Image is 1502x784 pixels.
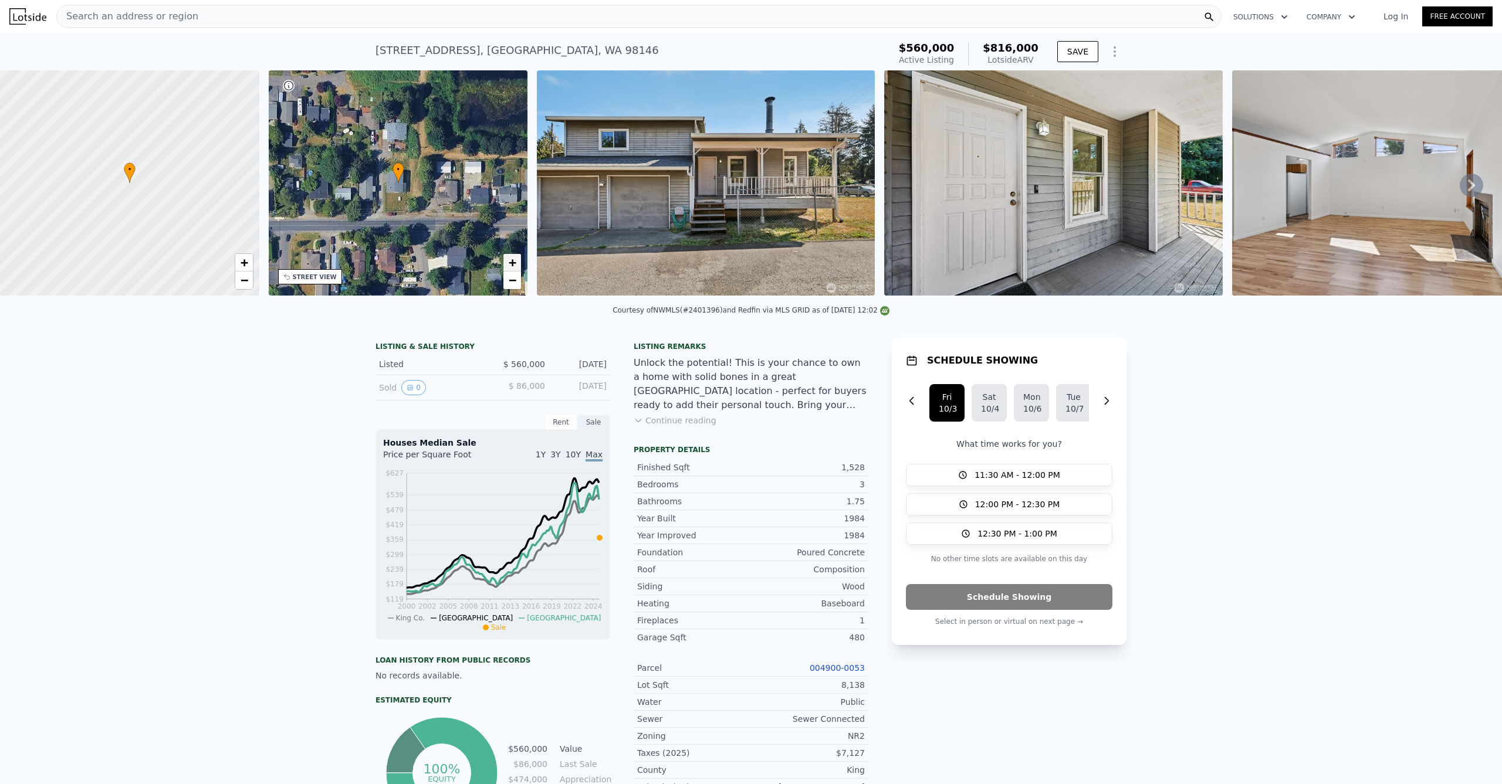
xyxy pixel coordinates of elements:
tspan: 2022 [564,602,582,610]
button: Continue reading [634,415,716,426]
tspan: 2011 [481,602,499,610]
div: Sewer [637,713,751,725]
div: Sale [577,415,610,430]
tspan: equity [428,774,456,783]
div: Rent [544,415,577,430]
div: Heating [637,598,751,609]
div: Mon [1023,391,1040,403]
div: 3 [751,478,865,490]
div: 10/6 [1023,403,1040,415]
p: No other time slots are available on this day [906,552,1112,566]
button: Mon10/6 [1014,384,1049,422]
span: Max [586,450,603,461]
span: $ 86,000 [509,381,545,391]
div: Taxes (2025) [637,747,751,759]
a: 004900-0053 [810,663,865,673]
div: Wood [751,581,865,592]
div: Public [751,696,865,708]
tspan: 2000 [398,602,416,610]
p: What time works for you? [906,438,1112,450]
div: 10/7 [1065,403,1082,415]
div: Sold [379,380,483,395]
div: Year Improved [637,530,751,541]
div: Estimated Equity [375,695,610,705]
div: Price per Square Foot [383,449,493,467]
span: Active Listing [899,55,954,65]
div: Water [637,696,751,708]
span: $816,000 [983,42,1038,54]
div: Garage Sqft [637,632,751,643]
div: Listed [379,358,483,370]
span: [GEOGRAPHIC_DATA] [439,614,513,622]
div: Listing remarks [634,342,868,351]
div: No records available. [375,670,610,681]
div: King [751,764,865,776]
img: Sale: 169835706 Parcel: 97370024 [884,70,1222,296]
div: Lot Sqft [637,679,751,691]
span: 1Y [536,450,546,459]
tspan: 2013 [502,602,520,610]
div: 1984 [751,530,865,541]
button: 12:00 PM - 12:30 PM [906,493,1112,515]
div: [DATE] [554,358,607,370]
img: Lotside [9,8,46,25]
span: 12:30 PM - 1:00 PM [977,528,1057,539]
span: • [393,164,404,175]
a: Zoom out [235,271,253,289]
tspan: $359 [385,535,404,544]
div: 1 [751,615,865,626]
span: + [240,255,248,270]
div: Poured Concrete [751,547,865,558]
span: − [240,273,248,287]
button: Tue10/7 [1056,384,1091,422]
div: Bedrooms [637,478,751,490]
img: NWMLS Logo [880,306,889,315]
span: • [124,164,136,175]
div: Unlock the potential! This is your chance to own a home with solid bones in a great [GEOGRAPHIC_D... [634,356,868,412]
div: Lotside ARV [983,54,1038,66]
span: − [509,273,516,287]
tspan: $239 [385,565,404,573]
button: Schedule Showing [906,584,1112,610]
tspan: $119 [385,595,404,603]
a: Free Account [1422,6,1493,26]
span: 10Y [566,450,581,459]
tspan: $179 [385,580,404,588]
button: Company [1297,6,1365,28]
div: Courtesy of NWMLS (#2401396) and Redfin via MLS GRID as of [DATE] 12:02 [613,306,889,314]
div: 1,528 [751,461,865,473]
tspan: $419 [385,521,404,529]
tspan: $299 [385,551,404,559]
tspan: 100% [423,762,460,776]
span: Sale [491,623,506,632]
span: Search an address or region [57,9,198,23]
div: 10/4 [981,403,997,415]
tspan: 2019 [543,602,561,610]
div: Year Built [637,513,751,524]
div: Finished Sqft [637,461,751,473]
tspan: 2002 [418,602,437,610]
tspan: $539 [385,491,404,499]
tspan: $627 [385,469,404,477]
div: • [393,162,404,183]
div: 10/3 [939,403,955,415]
div: Zoning [637,730,751,742]
td: $86,000 [508,758,548,771]
div: 8,138 [751,679,865,691]
img: Sale: 169835706 Parcel: 97370024 [537,70,875,296]
a: Zoom out [503,271,521,289]
div: LISTING & SALE HISTORY [375,342,610,354]
td: Value [557,742,610,755]
span: King Co. [396,614,425,622]
span: 11:30 AM - 12:00 PM [975,469,1060,481]
div: • [124,162,136,183]
div: Loan history from public records [375,656,610,665]
button: Show Options [1103,40,1126,63]
span: + [509,255,516,270]
tspan: $479 [385,506,404,514]
td: $560,000 [508,742,548,755]
button: View historical data [401,380,426,395]
button: Sat10/4 [972,384,1007,422]
div: NR2 [751,730,865,742]
span: 3Y [550,450,560,459]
